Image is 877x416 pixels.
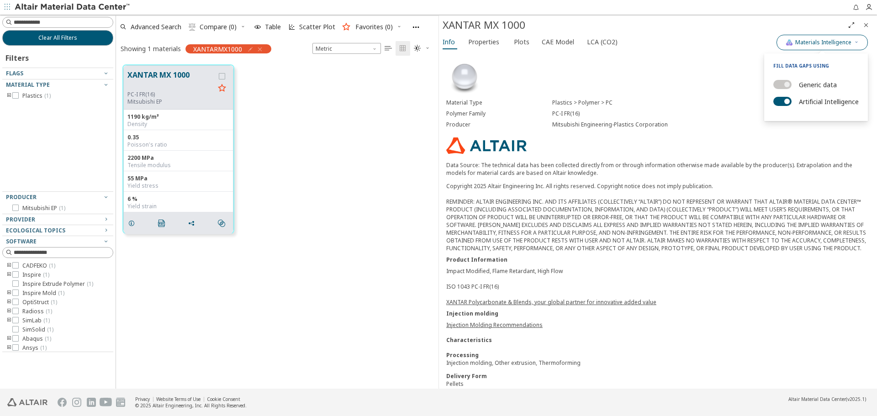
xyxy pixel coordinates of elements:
[127,69,215,91] button: XANTAR MX 1000
[127,154,229,162] div: 2200 MPa
[446,137,527,154] img: Logo - Provider
[15,3,131,12] img: Altair Material Data Center
[446,380,870,388] div: Pellets
[22,262,55,269] span: CADFEKO
[552,121,870,128] div: Mitsubishi Engineering-Plastics Corporation
[446,336,870,344] div: Characteristics
[22,335,51,342] span: Abaqus
[22,326,53,333] span: SimSolid
[6,237,37,245] span: Software
[859,18,873,32] button: Close
[6,216,35,223] span: Provider
[446,256,870,263] div: Product Information
[127,91,215,98] div: PC-I FR(16)
[514,35,529,49] span: Plots
[158,220,165,227] i: 
[87,280,93,288] span: ( 1 )
[6,226,65,234] span: Ecological Topics
[542,35,574,49] span: CAE Model
[58,289,64,297] span: ( 1 )
[396,41,410,56] button: Tile View
[2,30,113,46] button: Clear All Filters
[22,299,57,306] span: OptiStruct
[214,214,233,232] button: Similar search
[299,24,335,30] span: Scatter Plot
[399,45,407,52] i: 
[127,141,229,148] div: Poisson's ratio
[49,262,55,269] span: ( 1 )
[124,214,143,232] button: Details
[446,321,543,329] a: Injection Molding Recommendations
[6,262,12,269] i: toogle group
[2,68,113,79] button: Flags
[2,46,33,68] div: Filters
[6,317,12,324] i: toogle group
[127,162,229,169] div: Tensile modulus
[2,225,113,236] button: Ecological Topics
[127,121,229,128] div: Density
[59,204,65,212] span: ( 1 )
[22,317,50,324] span: SimLab
[127,203,229,210] div: Yield strain
[587,35,618,49] span: LCA (CO2)
[22,92,51,100] span: Plastics
[2,214,113,225] button: Provider
[22,280,93,288] span: Inspire Extrude Polymer
[312,43,381,54] div: Unit System
[6,69,23,77] span: Flags
[6,81,50,89] span: Material Type
[786,39,793,46] img: AI Copilot
[22,290,64,297] span: Inspire Mold
[385,45,392,52] i: 
[127,195,229,203] div: 6 %
[22,205,65,212] span: Mitsubishi EP
[200,24,237,30] span: Compare (0)
[38,34,77,42] span: Clear All Filters
[44,92,51,100] span: ( 1 )
[156,396,201,402] a: Website Terms of Use
[777,35,868,50] button: AI CopilotMaterials Intelligence
[127,175,229,182] div: 55 MPa
[552,110,870,117] div: PC-I FR(16)
[22,308,52,315] span: Radioss
[127,98,215,105] p: Mitsubishi EP
[2,79,113,90] button: Material Type
[45,335,51,342] span: ( 1 )
[47,326,53,333] span: ( 1 )
[6,299,12,306] i: toogle group
[446,372,870,380] div: Delivery Form
[788,396,846,402] span: Altair Material Data Center
[135,402,247,409] div: © 2025 Altair Engineering, Inc. All Rights Reserved.
[6,193,37,201] span: Producer
[446,99,552,106] div: Material Type
[468,35,499,49] span: Properties
[381,41,396,56] button: Table View
[127,134,229,141] div: 0.35
[127,182,229,190] div: Yield stress
[788,396,866,402] div: (v2025.1)
[116,58,438,389] div: grid
[43,271,49,279] span: ( 1 )
[135,396,150,402] a: Privacy
[414,45,421,52] i: 
[799,95,859,108] label: Artificial Intelligence
[2,192,113,203] button: Producer
[6,344,12,352] i: toogle group
[6,92,12,100] i: toogle group
[6,290,12,297] i: toogle group
[6,335,12,342] i: toogle group
[127,113,229,121] div: 1190 kg/m³
[799,78,837,91] label: Generic data
[446,298,656,306] a: XANTAR Polycarbonate & Blends, your global partner for innovative added value
[43,316,50,324] span: ( 1 )
[443,18,844,32] div: XANTAR MX 1000
[795,39,851,46] span: Materials Intelligence
[121,44,181,53] div: Showing 1 materials
[154,214,173,232] button: PDF Download
[446,182,870,252] div: Copyright 2025 Altair Engineering Inc. All rights reserved. Copyright notice does not imply publi...
[446,110,552,117] div: Polymer Family
[193,45,242,53] span: XANTARMX1000
[443,35,455,49] span: Info
[446,310,870,317] div: Injection molding
[131,24,181,30] span: Advanced Search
